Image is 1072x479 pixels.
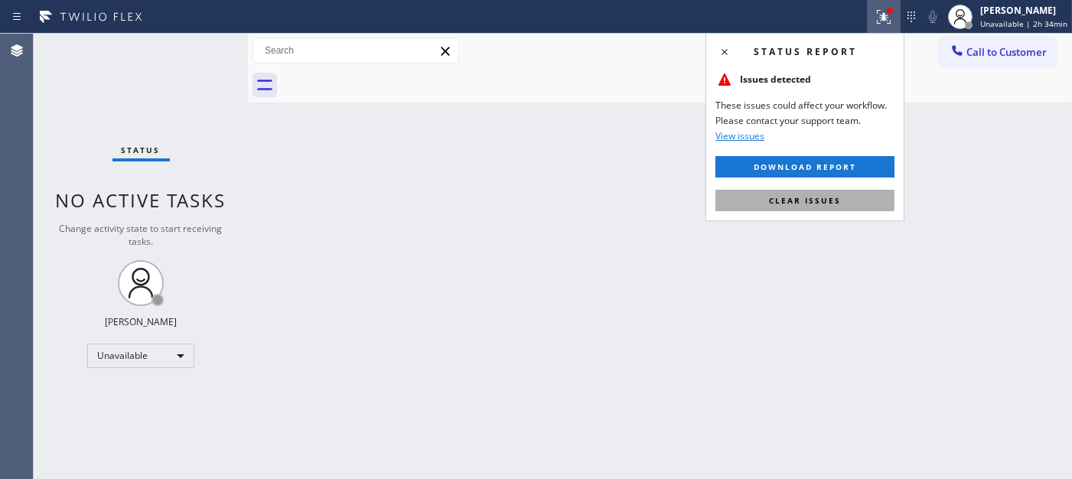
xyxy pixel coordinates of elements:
[56,187,226,213] span: No active tasks
[922,6,943,28] button: Mute
[940,37,1057,67] button: Call to Customer
[980,4,1067,17] div: [PERSON_NAME]
[253,38,458,63] input: Search
[122,145,161,155] span: Status
[105,315,177,328] div: [PERSON_NAME]
[87,344,194,368] div: Unavailable
[60,222,223,248] span: Change activity state to start receiving tasks.
[966,45,1047,59] span: Call to Customer
[980,18,1067,29] span: Unavailable | 2h 34min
